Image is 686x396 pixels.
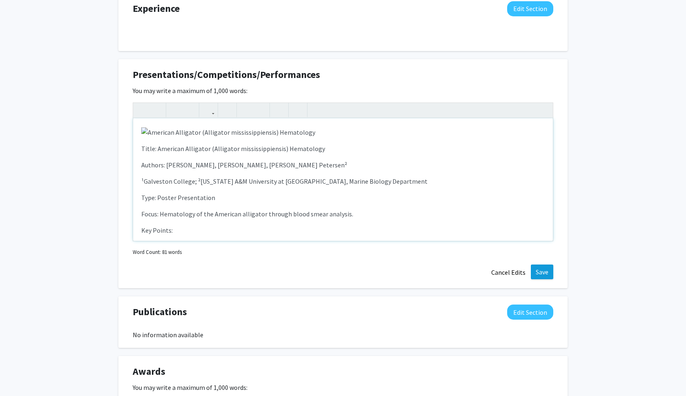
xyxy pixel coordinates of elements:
p: ¹Galveston College; ²[US_STATE] A&M University at [GEOGRAPHIC_DATA], Marine Biology Department [141,176,545,186]
img: American Alligator (Alligator mississippiensis) Hematology [141,127,315,137]
button: Strong (Ctrl + B) [135,103,149,117]
span: Presentations/Competitions/Performances [133,67,320,82]
button: Link [201,103,216,117]
p: Key Points: [141,225,545,235]
span: Publications [133,305,187,319]
span: Experience [133,1,180,16]
button: Insert horizontal rule [291,103,305,117]
iframe: Chat [6,359,35,390]
button: Edit Publications [507,305,553,320]
label: You may write a maximum of 1,000 words: [133,86,247,96]
button: Subscript [183,103,197,117]
p: Type: Poster Presentation [141,193,545,202]
p: Focus: Hematology of the American alligator through blood smear analysis. [141,209,545,219]
button: Emphasis (Ctrl + I) [149,103,164,117]
span: Awards [133,364,165,379]
small: Word Count: 81 words [133,248,182,256]
button: Cancel Edits [486,265,531,280]
button: Remove format [272,103,286,117]
button: Fullscreen [537,103,551,117]
p: Authors: [PERSON_NAME], [PERSON_NAME], [PERSON_NAME] Petersen² [141,160,545,170]
button: Superscript [168,103,183,117]
button: Unordered list [239,103,253,117]
button: Save [531,265,553,279]
label: You may write a maximum of 1,000 words: [133,383,247,392]
div: Note to users with screen readers: Please deactivate our accessibility plugin for this page as it... [133,118,553,241]
p: Title: American Alligator (Alligator mississippiensis) Hematology [141,144,545,154]
div: No information available [133,330,553,340]
button: Insert Image [220,103,234,117]
button: Edit Experience [507,1,553,16]
button: Ordered list [253,103,267,117]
